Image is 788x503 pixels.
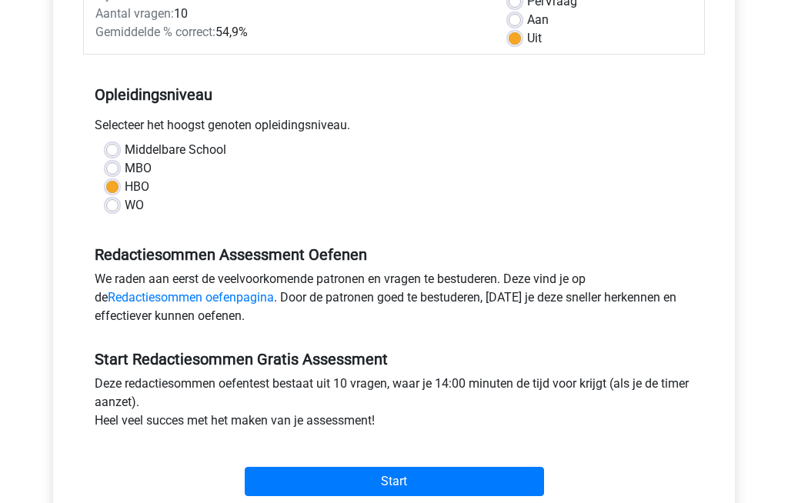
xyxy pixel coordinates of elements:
[125,178,149,196] label: HBO
[95,25,215,39] span: Gemiddelde % correct:
[108,290,274,305] a: Redactiesommen oefenpagina
[95,6,174,21] span: Aantal vragen:
[527,29,542,48] label: Uit
[83,116,705,141] div: Selecteer het hoogst genoten opleidingsniveau.
[95,350,693,368] h5: Start Redactiesommen Gratis Assessment
[527,11,549,29] label: Aan
[125,196,144,215] label: WO
[95,79,693,110] h5: Opleidingsniveau
[125,159,152,178] label: MBO
[245,467,544,496] input: Start
[84,23,497,42] div: 54,9%
[83,375,705,436] div: Deze redactiesommen oefentest bestaat uit 10 vragen, waar je 14:00 minuten de tijd voor krijgt (a...
[83,270,705,331] div: We raden aan eerst de veelvoorkomende patronen en vragen te bestuderen. Deze vind je op de . Door...
[95,245,693,264] h5: Redactiesommen Assessment Oefenen
[125,141,226,159] label: Middelbare School
[84,5,497,23] div: 10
